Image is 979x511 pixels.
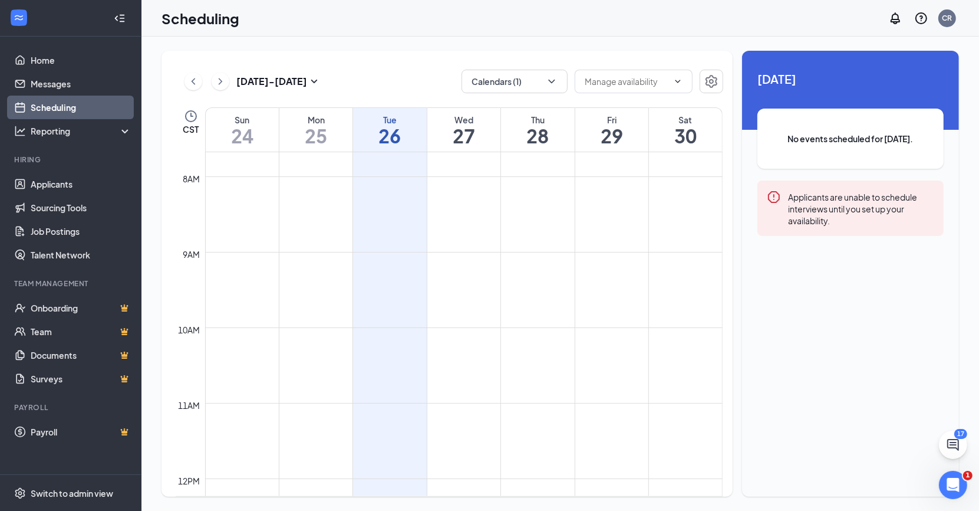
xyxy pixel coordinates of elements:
div: 10am [176,323,203,336]
svg: Settings [704,74,718,89]
div: Team Management [14,279,129,289]
svg: QuestionInfo [914,11,928,25]
a: August 28, 2025 [501,108,574,152]
a: Job Postings [31,220,131,243]
button: Settings [700,70,723,93]
h3: [DATE] - [DATE] [236,75,307,88]
a: TeamCrown [31,320,131,343]
a: SurveysCrown [31,367,131,391]
h1: Scheduling [161,8,239,28]
svg: ChevronRight [215,74,226,89]
a: OnboardingCrown [31,296,131,320]
a: Talent Network [31,243,131,267]
svg: WorkstreamLogo [13,12,25,24]
div: CR [942,13,952,23]
div: Reporting [31,125,132,137]
input: Manage availability [585,75,668,88]
div: Payroll [14,402,129,412]
svg: ChevronLeft [187,74,199,89]
button: ChatActive [939,431,967,459]
svg: ChevronDown [546,76,558,87]
button: Calendars (1)ChevronDown [462,70,568,93]
a: Applicants [31,172,131,196]
svg: Clock [184,109,198,123]
a: August 24, 2025 [206,108,279,152]
a: August 27, 2025 [427,108,500,152]
div: Hiring [14,155,129,165]
div: Mon [279,114,352,126]
svg: ChevronDown [673,77,683,86]
h1: 24 [206,126,279,146]
div: Tue [353,114,426,126]
svg: Settings [14,487,26,499]
div: 9am [181,248,203,261]
a: August 26, 2025 [353,108,426,152]
svg: Error [767,190,781,204]
h1: 28 [501,126,574,146]
div: Sat [649,114,722,126]
div: Sun [206,114,279,126]
div: 17 [954,429,967,439]
button: ChevronLeft [184,73,202,90]
div: 12pm [176,474,203,487]
a: Home [31,48,131,72]
span: No events scheduled for [DATE]. [781,132,920,145]
button: ChevronRight [212,73,229,90]
a: August 30, 2025 [649,108,722,152]
div: 8am [181,172,203,185]
a: Scheduling [31,96,131,119]
h1: 30 [649,126,722,146]
div: Wed [427,114,500,126]
svg: Collapse [114,12,126,24]
div: Thu [501,114,574,126]
iframe: Intercom live chat [939,471,967,499]
h1: 29 [575,126,648,146]
a: August 29, 2025 [575,108,648,152]
a: PayrollCrown [31,420,131,444]
h1: 25 [279,126,352,146]
a: August 25, 2025 [279,108,352,152]
span: [DATE] [757,70,944,88]
a: Messages [31,72,131,96]
h1: 26 [353,126,426,146]
h1: 27 [427,126,500,146]
a: Sourcing Tools [31,196,131,220]
div: Applicants are unable to schedule interviews until you set up your availability. [788,190,934,227]
svg: ChatActive [946,438,960,452]
svg: SmallChevronDown [307,74,321,89]
span: 1 [963,471,973,480]
svg: Analysis [14,125,26,137]
div: 11am [176,399,203,412]
a: DocumentsCrown [31,343,131,367]
div: Switch to admin view [31,487,113,499]
span: CST [183,123,199,135]
svg: Notifications [888,11,902,25]
div: Fri [575,114,648,126]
